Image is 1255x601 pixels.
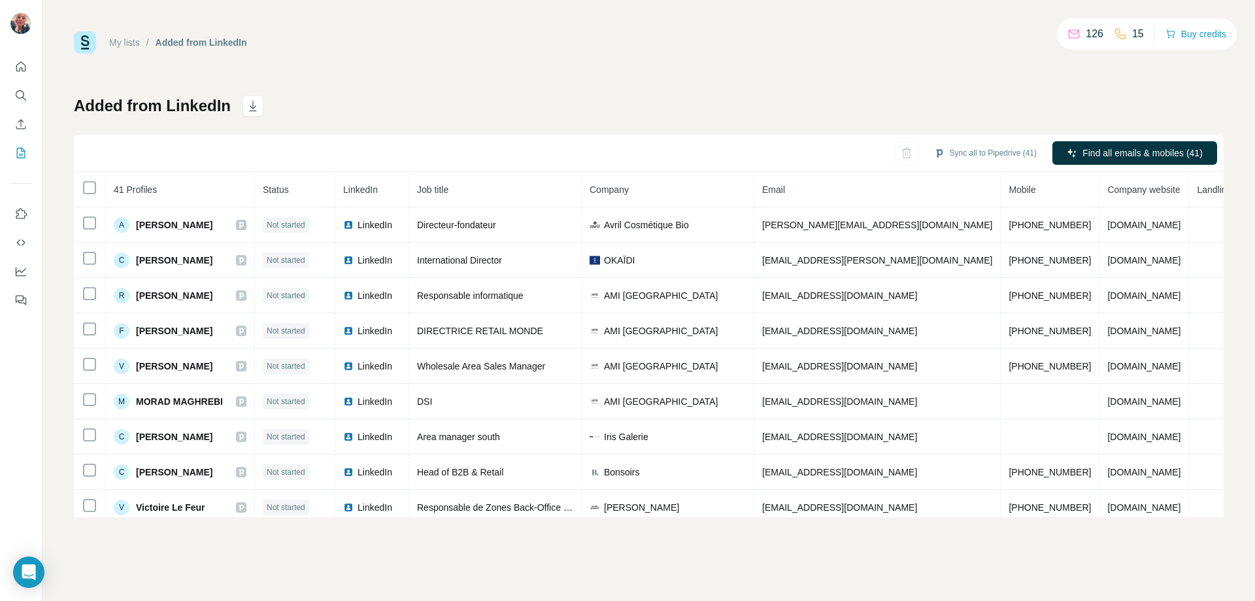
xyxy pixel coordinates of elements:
img: company-logo [590,502,600,513]
img: LinkedIn logo [343,467,354,477]
span: [EMAIL_ADDRESS][DOMAIN_NAME] [762,290,917,301]
img: company-logo [590,328,600,333]
span: 41 Profiles [114,184,157,195]
span: [PERSON_NAME] [136,430,212,443]
span: [PHONE_NUMBER] [1009,290,1091,301]
span: [DOMAIN_NAME] [1107,326,1180,336]
span: [EMAIL_ADDRESS][DOMAIN_NAME] [762,432,917,442]
span: [DOMAIN_NAME] [1107,502,1180,513]
button: Sync all to Pipedrive (41) [925,143,1046,163]
span: Mobile [1009,184,1035,195]
div: M [114,394,129,409]
span: Not started [267,502,305,513]
span: [PERSON_NAME] [136,254,212,267]
span: Not started [267,254,305,266]
div: A [114,217,129,233]
span: AMI [GEOGRAPHIC_DATA] [604,289,718,302]
button: Search [10,84,31,107]
span: [DOMAIN_NAME] [1107,396,1180,407]
div: F [114,323,129,339]
button: Dashboard [10,260,31,283]
span: [DOMAIN_NAME] [1107,255,1180,266]
span: Find all emails & mobiles (41) [1082,146,1203,160]
button: Quick start [10,55,31,78]
button: My lists [10,141,31,165]
span: [PERSON_NAME] [136,360,212,373]
span: [PHONE_NUMBER] [1009,467,1091,477]
span: LinkedIn [358,430,392,443]
span: [PHONE_NUMBER] [1009,361,1091,371]
img: LinkedIn logo [343,361,354,371]
span: [EMAIL_ADDRESS][DOMAIN_NAME] [762,502,917,513]
span: [EMAIL_ADDRESS][DOMAIN_NAME] [762,326,917,336]
button: Feedback [10,288,31,312]
div: V [114,358,129,374]
p: 126 [1086,26,1103,42]
p: 15 [1132,26,1144,42]
span: [DOMAIN_NAME] [1107,467,1180,477]
span: [PHONE_NUMBER] [1009,255,1091,266]
img: LinkedIn logo [343,290,354,301]
span: LinkedIn [358,254,392,267]
span: LinkedIn [358,395,392,408]
span: Not started [267,325,305,337]
div: C [114,252,129,268]
div: R [114,288,129,303]
span: International Director [417,255,502,266]
span: [EMAIL_ADDRESS][DOMAIN_NAME] [762,467,917,477]
div: C [114,464,129,480]
span: Job title [417,184,448,195]
span: [PERSON_NAME] [136,466,212,479]
img: LinkedIn logo [343,255,354,266]
button: Find all emails & mobiles (41) [1052,141,1217,165]
div: V [114,500,129,515]
span: LinkedIn [358,466,392,479]
span: Wholesale Area Sales Manager [417,361,545,371]
span: [EMAIL_ADDRESS][PERSON_NAME][DOMAIN_NAME] [762,255,992,266]
img: company-logo [590,220,600,230]
div: C [114,429,129,445]
span: [PERSON_NAME] [136,324,212,337]
img: Avatar [10,13,31,34]
span: Iris Galerie [604,430,648,443]
span: DIRECTRICE RETAIL MONDE [417,326,543,336]
span: [EMAIL_ADDRESS][DOMAIN_NAME] [762,361,917,371]
span: LinkedIn [358,324,392,337]
img: company-logo [590,432,600,442]
span: AMI [GEOGRAPHIC_DATA] [604,395,718,408]
span: [PERSON_NAME] [136,218,212,232]
span: [PHONE_NUMBER] [1009,326,1091,336]
span: Avril Cosmétique Bio [604,218,689,232]
span: Not started [267,466,305,478]
span: Not started [267,360,305,372]
button: Enrich CSV [10,112,31,136]
span: LinkedIn [343,184,378,195]
span: Bonsoirs [604,466,639,479]
img: company-logo [590,398,600,404]
button: Buy credits [1165,25,1226,43]
img: company-logo [590,292,600,298]
span: [DOMAIN_NAME] [1107,290,1180,301]
span: LinkedIn [358,218,392,232]
a: My lists [109,37,140,48]
img: LinkedIn logo [343,502,354,513]
span: OKAÏDI [604,254,635,267]
span: [DOMAIN_NAME] [1107,220,1180,230]
span: [PERSON_NAME][EMAIL_ADDRESS][DOMAIN_NAME] [762,220,992,230]
span: Not started [267,290,305,301]
span: [DOMAIN_NAME] [1107,432,1180,442]
span: [DOMAIN_NAME] [1107,361,1180,371]
span: Landline [1197,184,1231,195]
span: Email [762,184,785,195]
span: Area manager south [417,432,500,442]
span: MORAD MAGHREBI [136,395,223,408]
span: Responsable de Zones Back-Office Wholesale [417,502,606,513]
li: / [146,36,149,49]
span: [PHONE_NUMBER] [1009,502,1091,513]
img: LinkedIn logo [343,326,354,336]
img: LinkedIn logo [343,432,354,442]
span: [PERSON_NAME] [604,501,679,514]
img: Surfe Logo [74,31,96,54]
span: Not started [267,431,305,443]
span: [PERSON_NAME] [136,289,212,302]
